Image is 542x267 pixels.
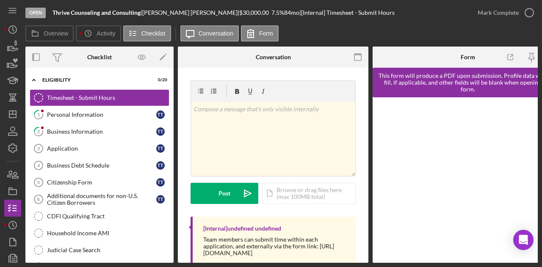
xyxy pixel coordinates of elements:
[30,157,169,174] a: 4Business Debt ScheduleTT
[53,9,141,16] b: Thrive Counseling and Consulting
[142,9,239,16] div: [PERSON_NAME] [PERSON_NAME] |
[47,128,156,135] div: Business Information
[87,54,112,61] div: Checklist
[37,112,40,117] tspan: 1
[30,140,169,157] a: 3ApplicationTT
[47,145,156,152] div: Application
[30,89,169,106] a: Timesheet - Submit Hours
[30,225,169,242] a: Household Income AMI
[37,180,40,185] tspan: 5
[299,9,395,16] div: | [Internal] Timesheet - Submit Hours
[218,183,230,204] div: Post
[30,191,169,208] a: 6Additional documents for non-U.S. Citizen BorrowersTT
[37,163,40,168] tspan: 4
[241,25,279,41] button: Form
[42,77,146,83] div: Eligibility
[37,129,40,134] tspan: 2
[156,178,165,187] div: T T
[47,230,169,237] div: Household Income AMI
[47,247,169,253] div: Judicial Case Search
[478,4,519,21] div: Mark Complete
[47,94,169,101] div: Timesheet - Submit Hours
[180,25,239,41] button: Conversation
[123,25,171,41] button: Checklist
[271,9,284,16] div: 7.5 %
[30,106,169,123] a: 1Personal InformationTT
[156,110,165,119] div: T T
[191,183,258,204] button: Post
[152,77,167,83] div: 0 / 20
[47,179,156,186] div: Citizenship Form
[156,144,165,153] div: T T
[156,127,165,136] div: T T
[47,193,156,206] div: Additional documents for non-U.S. Citizen Borrowers
[513,230,534,250] div: Open Intercom Messenger
[156,195,165,204] div: T T
[53,9,142,16] div: |
[239,9,271,16] div: $30,000.00
[76,25,121,41] button: Activity
[30,174,169,191] a: 5Citizenship FormTT
[25,8,46,18] div: Open
[199,30,234,37] label: Conversation
[284,9,299,16] div: 84 mo
[461,54,475,61] div: Form
[141,30,166,37] label: Checklist
[37,197,40,202] tspan: 6
[30,123,169,140] a: 2Business InformationTT
[469,4,538,21] button: Mark Complete
[30,208,169,225] a: CDFI Qualifying Tract
[156,161,165,170] div: T T
[256,54,291,61] div: Conversation
[47,162,156,169] div: Business Debt Schedule
[97,30,115,37] label: Activity
[203,225,281,232] div: [Internal] undefined undefined
[47,213,169,220] div: CDFI Qualifying Tract
[44,30,68,37] label: Overview
[37,146,40,151] tspan: 3
[25,25,74,41] button: Overview
[47,111,156,118] div: Personal Information
[259,30,273,37] label: Form
[30,242,169,259] a: Judicial Case Search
